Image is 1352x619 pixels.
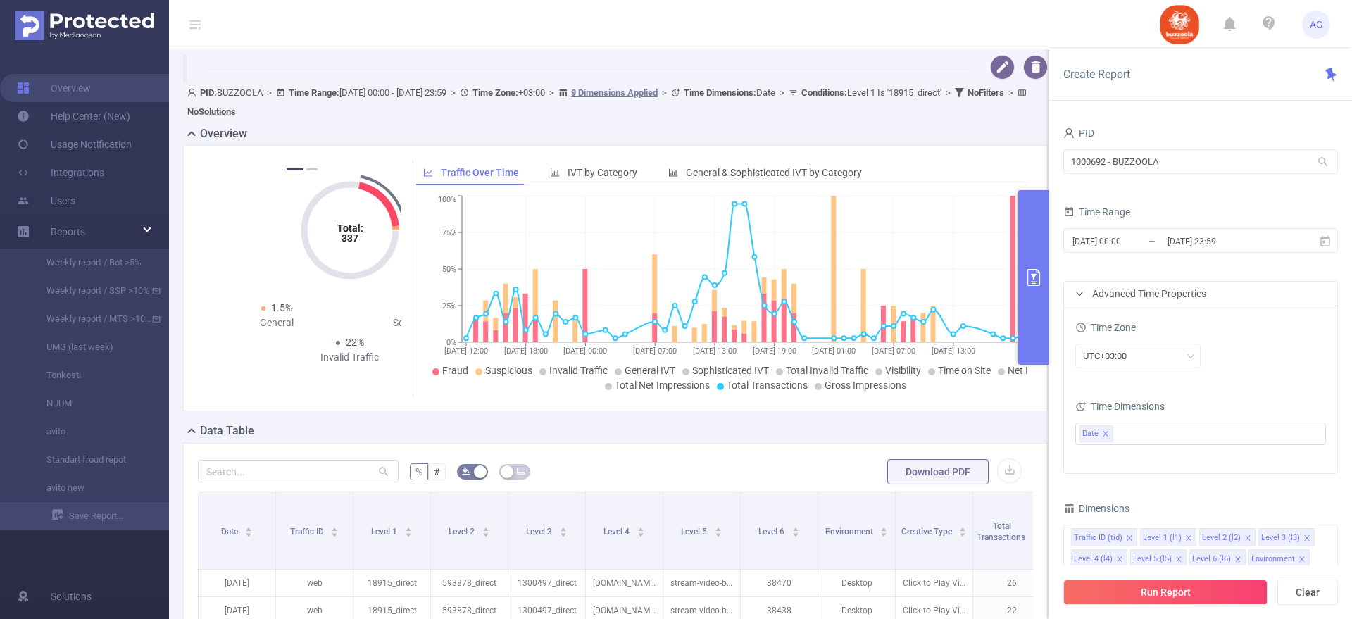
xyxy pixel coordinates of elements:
[1187,352,1195,362] i: icon: down
[1175,556,1182,564] i: icon: close
[331,531,339,535] i: icon: caret-down
[245,531,253,535] i: icon: caret-down
[1251,550,1295,568] div: Environment
[559,531,567,535] i: icon: caret-down
[549,365,608,376] span: Invalid Traffic
[684,87,775,98] span: Date
[446,87,460,98] span: >
[885,365,921,376] span: Visibility
[818,570,895,596] p: Desktop
[1185,534,1192,543] i: icon: close
[1004,87,1018,98] span: >
[1261,529,1300,547] div: Level 3 (l3)
[17,130,132,158] a: Usage Notification
[1074,529,1122,547] div: Traffic ID (tid)
[1192,550,1231,568] div: Level 6 (l6)
[637,531,644,535] i: icon: caret-down
[684,87,756,98] b: Time Dimensions :
[887,459,989,484] button: Download PDF
[442,228,456,237] tspan: 75%
[245,525,253,530] i: icon: caret-up
[727,380,808,391] span: Total Transactions
[801,87,941,98] span: Level 1 Is '18915_direct'
[51,582,92,611] span: Solutions
[615,380,710,391] span: Total Net Impressions
[1075,322,1136,333] span: Time Zone
[1298,556,1306,564] i: icon: close
[752,346,796,356] tspan: [DATE] 19:00
[28,418,152,446] a: avito
[404,531,412,535] i: icon: caret-down
[1248,549,1310,568] li: Environment
[791,525,800,534] div: Sort
[28,277,152,305] a: Weekly report / SSP >10%
[931,346,975,356] tspan: [DATE] 13:00
[200,125,247,142] h2: Overview
[28,474,152,502] a: avito new
[775,87,789,98] span: >
[52,502,169,530] a: Save Report...
[342,232,358,244] tspan: 337
[221,527,240,537] span: Date
[1102,430,1109,439] i: icon: close
[603,527,632,537] span: Level 4
[1030,492,1050,569] i: Filter menu
[331,525,339,530] i: icon: caret-up
[1083,344,1137,368] div: UTC+03:00
[791,531,799,535] i: icon: caret-down
[571,87,658,98] u: 9 Dimensions Applied
[517,467,525,475] i: icon: table
[941,87,955,98] span: >
[714,525,722,530] i: icon: caret-up
[1071,232,1185,251] input: Start date
[15,11,154,40] img: Protected Media
[714,525,722,534] div: Sort
[289,87,339,98] b: Time Range:
[633,346,677,356] tspan: [DATE] 07:00
[449,527,477,537] span: Level 2
[51,218,85,246] a: Reports
[508,570,585,596] p: 1300497_direct
[1071,528,1137,546] li: Traffic ID (tid)
[485,365,532,376] span: Suspicious
[1199,528,1256,546] li: Level 2 (l2)
[1116,556,1123,564] i: icon: close
[559,525,568,534] div: Sort
[692,346,736,356] tspan: [DATE] 13:00
[559,525,567,530] i: icon: caret-up
[1063,206,1130,218] span: Time Range
[637,525,644,530] i: icon: caret-up
[526,527,554,537] span: Level 3
[446,338,456,347] tspan: 0%
[938,365,991,376] span: Time on Site
[1140,528,1196,546] li: Level 1 (l1)
[244,525,253,534] div: Sort
[442,365,468,376] span: Fraud
[568,167,637,178] span: IVT by Category
[1063,503,1129,514] span: Dimensions
[968,87,1004,98] b: No Filters
[204,315,350,330] div: General
[462,467,470,475] i: icon: bg-colors
[586,570,663,596] p: [DOMAIN_NAME]
[187,88,200,97] i: icon: user
[663,570,740,596] p: stream-video-buzzoola-503_38470
[199,570,275,596] p: [DATE]
[681,527,709,537] span: Level 5
[51,226,85,237] span: Reports
[692,365,769,376] span: Sophisticated IVT
[714,531,722,535] i: icon: caret-down
[1075,401,1165,412] span: Time Dimensions
[977,521,1027,542] span: Total Transactions
[1130,549,1187,568] li: Level 5 (l5)
[872,346,915,356] tspan: [DATE] 07:00
[880,525,888,534] div: Sort
[287,168,303,170] button: 1
[423,168,433,177] i: icon: line-chart
[880,525,888,530] i: icon: caret-up
[625,365,675,376] span: General IVT
[482,525,489,530] i: icon: caret-up
[1258,528,1315,546] li: Level 3 (l3)
[200,87,217,98] b: PID:
[198,460,399,482] input: Search...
